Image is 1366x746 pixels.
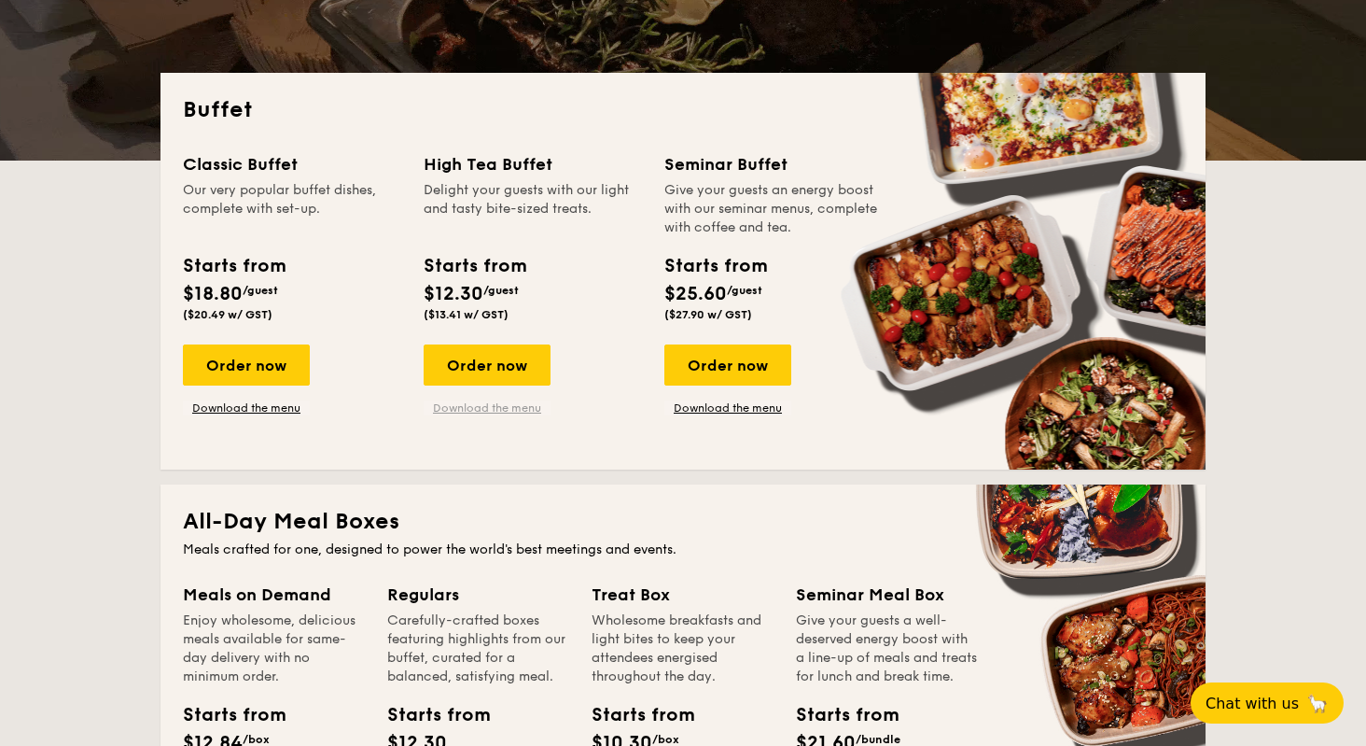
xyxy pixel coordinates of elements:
[424,252,525,280] div: Starts from
[483,284,519,297] span: /guest
[183,612,365,686] div: Enjoy wholesome, delicious meals available for same-day delivery with no minimum order.
[183,308,272,321] span: ($20.49 w/ GST)
[387,701,471,729] div: Starts from
[856,733,900,746] span: /bundle
[183,701,267,729] div: Starts from
[183,345,310,386] div: Order now
[387,612,569,686] div: Carefully-crafted boxes featuring highlights from our buffet, curated for a balanced, satisfying ...
[424,308,509,321] span: ($13.41 w/ GST)
[664,151,883,177] div: Seminar Buffet
[387,582,569,608] div: Regulars
[424,181,642,237] div: Delight your guests with our light and tasty bite-sized treats.
[1191,683,1344,724] button: Chat with us🦙
[664,181,883,237] div: Give your guests an energy boost with our seminar menus, complete with coffee and tea.
[424,151,642,177] div: High Tea Buffet
[796,582,978,608] div: Seminar Meal Box
[183,252,285,280] div: Starts from
[796,701,880,729] div: Starts from
[183,95,1183,125] h2: Buffet
[592,612,774,686] div: Wholesome breakfasts and light bites to keep your attendees energised throughout the day.
[183,283,243,305] span: $18.80
[664,308,752,321] span: ($27.90 w/ GST)
[424,283,483,305] span: $12.30
[592,582,774,608] div: Treat Box
[592,701,676,729] div: Starts from
[796,612,978,686] div: Give your guests a well-deserved energy boost with a line-up of meals and treats for lunch and br...
[183,181,401,237] div: Our very popular buffet dishes, complete with set-up.
[243,284,278,297] span: /guest
[243,733,270,746] span: /box
[183,401,310,415] a: Download the menu
[183,507,1183,537] h2: All-Day Meal Boxes
[664,252,766,280] div: Starts from
[183,151,401,177] div: Classic Buffet
[1306,693,1329,714] span: 🦙
[1206,695,1299,712] span: Chat with us
[424,345,551,386] div: Order now
[424,401,551,415] a: Download the menu
[664,345,791,386] div: Order now
[183,582,365,608] div: Meals on Demand
[727,284,762,297] span: /guest
[664,401,791,415] a: Download the menu
[183,541,1183,559] div: Meals crafted for one, designed to power the world's best meetings and events.
[652,733,679,746] span: /box
[664,283,727,305] span: $25.60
